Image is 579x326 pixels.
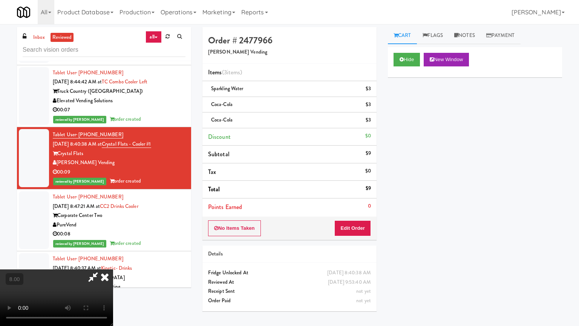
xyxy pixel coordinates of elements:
[53,178,106,185] span: reviewed by [PERSON_NAME]
[356,288,371,295] span: not yet
[53,78,102,85] span: [DATE] 8:44:42 AM at
[365,131,371,141] div: $0
[211,101,233,108] span: Coca-Cola
[366,115,371,125] div: $3
[211,85,244,92] span: Sparkling Water
[17,251,191,314] li: Tablet User· [PHONE_NUMBER][DATE] 8:40:37 AM atKinetic- DrinksKinetic [GEOGRAPHIC_DATA]Royalty Fi...
[76,193,123,200] span: · [PHONE_NUMBER]
[211,116,233,123] span: Coca-Cola
[101,264,132,272] a: Kinetic- Drinks
[110,240,141,247] span: order created
[53,203,100,210] span: [DATE] 8:47:21 AM at
[328,278,371,287] div: [DATE] 9:53:40 AM
[53,168,185,177] div: 00:09
[208,268,371,278] div: Fridge Unlocked At
[208,287,371,296] div: Receipt Sent
[53,220,185,230] div: PureVend
[481,27,521,44] a: Payment
[424,53,469,66] button: New Window
[388,27,417,44] a: Cart
[208,220,261,236] button: No Items Taken
[23,43,185,57] input: Search vision orders
[53,229,185,239] div: 00:08
[208,203,242,211] span: Points Earned
[146,31,161,43] a: all
[366,149,371,158] div: $9
[53,87,185,96] div: Truck Country ([GEOGRAPHIC_DATA])
[53,255,123,262] a: Tablet User· [PHONE_NUMBER]
[17,189,191,252] li: Tablet User· [PHONE_NUMBER][DATE] 8:47:21 AM atCC2 Drinks CoolerCorporate Center TwoPureVend00:08...
[53,105,185,115] div: 00:07
[110,177,141,185] span: order created
[208,132,231,141] span: Discount
[208,296,371,306] div: Order Paid
[365,166,371,176] div: $0
[53,240,106,248] span: reviewed by [PERSON_NAME]
[449,27,481,44] a: Notes
[102,140,151,148] a: Crystal Flats - Cooler #1
[366,100,371,109] div: $3
[53,264,101,272] span: [DATE] 8:40:37 AM at
[76,69,123,76] span: · [PHONE_NUMBER]
[53,273,185,283] div: Kinetic [GEOGRAPHIC_DATA]
[53,116,106,123] span: reviewed by [PERSON_NAME]
[53,149,185,158] div: Crystal Flats
[53,69,123,76] a: Tablet User· [PHONE_NUMBER]
[17,65,191,128] li: Tablet User· [PHONE_NUMBER][DATE] 8:44:42 AM atTC Combo Cooler LeftTruck Country ([GEOGRAPHIC_DAT...
[208,249,371,259] div: Details
[76,255,123,262] span: · [PHONE_NUMBER]
[53,158,185,168] div: [PERSON_NAME] Vending
[17,127,191,189] li: Tablet User· [PHONE_NUMBER][DATE] 8:40:38 AM atCrystal Flats - Cooler #1Crystal Flats[PERSON_NAME...
[366,184,371,193] div: $9
[227,68,240,77] ng-pluralize: items
[334,220,371,236] button: Edit Order
[208,168,216,176] span: Tax
[53,211,185,220] div: Corporate Center Two
[76,131,123,138] span: · [PHONE_NUMBER]
[53,96,185,106] div: Elevated Vending Solutions
[51,33,74,42] a: reviewed
[53,140,102,148] span: [DATE] 8:40:38 AM at
[327,268,371,278] div: [DATE] 8:40:38 AM
[208,49,371,55] h5: [PERSON_NAME] Vending
[356,297,371,304] span: not yet
[394,53,420,66] button: Hide
[53,282,185,292] div: Royalty Financial & Consulting
[102,78,147,85] a: TC Combo Cooler Left
[53,131,123,138] a: Tablet User· [PHONE_NUMBER]
[208,150,230,158] span: Subtotal
[208,278,371,287] div: Reviewed At
[368,201,371,211] div: 0
[110,115,141,123] span: order created
[31,33,47,42] a: inbox
[100,203,138,210] a: CC2 Drinks Cooler
[222,68,242,77] span: (3 )
[417,27,449,44] a: Flags
[208,185,220,194] span: Total
[208,68,242,77] span: Items
[366,84,371,94] div: $3
[208,35,371,45] h4: Order # 2477966
[53,193,123,200] a: Tablet User· [PHONE_NUMBER]
[17,6,30,19] img: Micromart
